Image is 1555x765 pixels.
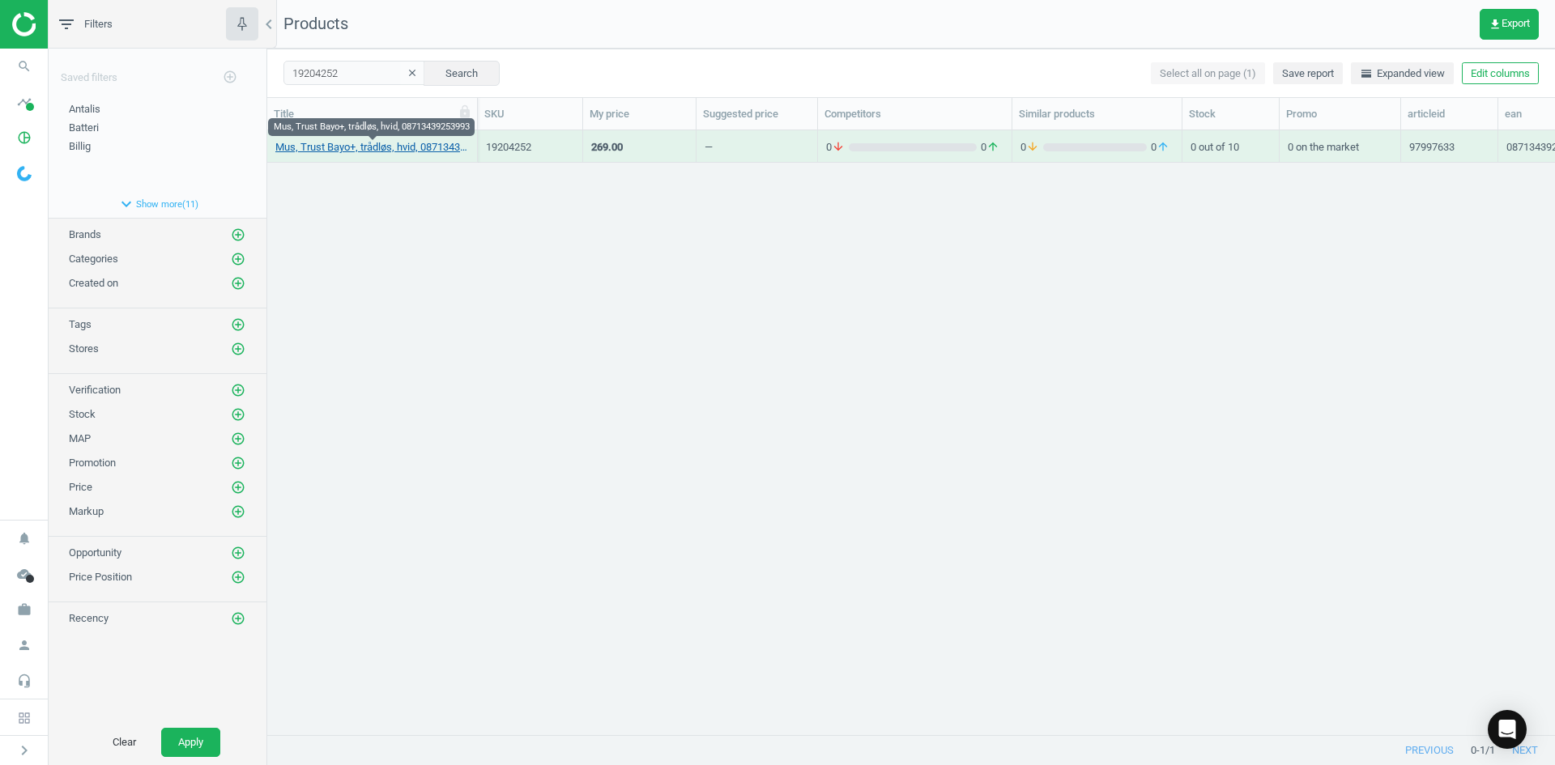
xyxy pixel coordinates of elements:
[15,741,34,760] i: chevron_right
[230,227,246,243] button: add_circle_outline
[231,383,245,397] i: add_circle_outline
[267,130,1555,722] div: grid
[230,504,246,520] button: add_circle_outline
[1360,67,1373,80] i: horizontal_split
[230,341,246,357] button: add_circle_outline
[69,457,116,469] span: Promotion
[231,252,245,266] i: add_circle_outline
[231,480,245,495] i: add_circle_outline
[230,275,246,291] button: add_circle_outline
[484,107,576,121] div: SKU
[400,62,424,85] button: clear
[407,67,418,79] i: clear
[69,546,121,559] span: Opportunity
[84,17,113,32] span: Filters
[9,594,40,625] i: work
[9,87,40,117] i: timeline
[1286,107,1394,121] div: Promo
[1151,62,1265,85] button: Select all on page (1)
[96,728,153,757] button: Clear
[117,194,136,214] i: expand_more
[1026,140,1039,155] i: arrow_downward
[1480,9,1539,40] button: get_appExport
[283,14,348,33] span: Products
[161,728,220,757] button: Apply
[832,140,845,155] i: arrow_downward
[69,408,96,420] span: Stock
[9,523,40,554] i: notifications
[1273,62,1343,85] button: Save report
[230,455,246,471] button: add_circle_outline
[1019,107,1175,121] div: Similar products
[69,103,100,115] span: Antalis
[1485,743,1495,758] span: / 1
[986,140,999,155] i: arrow_upward
[69,318,92,330] span: Tags
[230,569,246,585] button: add_circle_outline
[703,107,811,121] div: Suggested price
[1489,18,1502,31] i: get_app
[259,15,279,34] i: chevron_left
[1351,62,1454,85] button: horizontal_splitExpanded view
[274,107,471,121] div: Title
[275,140,469,155] a: Mus, Trust Bayo+, trådløs, hvid, 08713439253993
[1189,107,1272,121] div: Stock
[231,504,245,519] i: add_circle_outline
[69,432,91,444] span: MAP
[69,571,132,583] span: Price Position
[231,317,245,332] i: add_circle_outline
[591,140,623,155] div: 269.00
[230,610,246,627] button: add_circle_outline
[230,382,246,398] button: add_circle_outline
[486,140,574,155] div: 19204252
[231,407,245,422] i: add_circle_outline
[1191,132,1271,160] div: 0 out of 10
[230,479,246,495] button: add_circle_outline
[1360,66,1445,81] span: Expanded view
[69,505,104,517] span: Markup
[1409,140,1455,160] div: 97997633
[9,559,40,589] i: cloud_done
[9,122,40,153] i: pie_chart_outlined
[1489,18,1530,31] span: Export
[69,253,118,265] span: Categories
[1408,107,1491,121] div: articleid
[231,227,245,242] i: add_circle_outline
[9,51,40,82] i: search
[230,317,246,333] button: add_circle_outline
[17,166,32,181] img: wGWNvw8QSZomAAAAABJRU5ErkJggg==
[230,406,246,423] button: add_circle_outline
[231,276,245,291] i: add_circle_outline
[1157,140,1169,155] i: arrow_upward
[1488,710,1527,749] div: Open Intercom Messenger
[231,611,245,626] i: add_circle_outline
[223,70,237,84] i: add_circle_outline
[1462,62,1539,85] button: Edit columns
[69,140,91,152] span: Billig
[231,342,245,356] i: add_circle_outline
[231,570,245,584] i: add_circle_outline
[268,118,475,136] div: Mus, Trust Bayo+, trådløs, hvid, 08713439253993
[69,277,118,289] span: Created on
[57,15,76,34] i: filter_list
[69,481,92,493] span: Price
[230,545,246,561] button: add_circle_outline
[231,546,245,560] i: add_circle_outline
[977,140,1003,155] span: 0
[826,140,849,155] span: 0
[283,61,425,85] input: SKU/Title search
[231,456,245,470] i: add_circle_outline
[1020,140,1043,155] span: 0
[9,665,40,696] i: headset_mic
[230,251,246,267] button: add_circle_outline
[1288,132,1392,160] div: 0 on the market
[214,61,246,94] button: add_circle_outline
[230,431,246,447] button: add_circle_outline
[1160,66,1256,81] span: Select all on page (1)
[49,190,266,218] button: expand_moreShow more(11)
[824,107,1005,121] div: Competitors
[1147,140,1174,155] span: 0
[69,384,121,396] span: Verification
[1388,736,1471,765] button: previous
[1282,66,1334,81] span: Save report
